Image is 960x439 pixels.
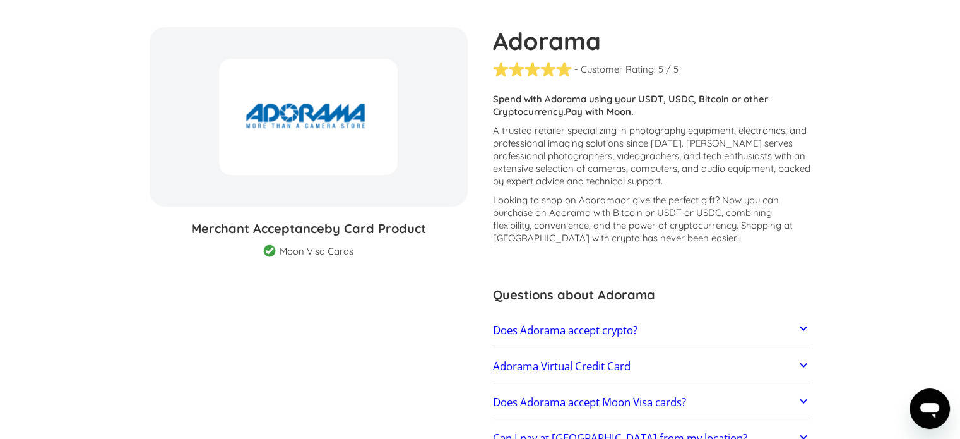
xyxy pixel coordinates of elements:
[910,388,950,429] iframe: Button to launch messaging window
[280,245,353,258] div: Moon Visa Cards
[493,124,811,188] p: A trusted retailer specializing in photography equipment, electronics, and professional imaging s...
[493,27,811,55] h1: Adorama
[493,194,811,244] p: Looking to shop on Adorama ? Now you can purchase on Adorama with Bitcoin or USDT or USDC, combin...
[493,93,811,118] p: Spend with Adorama using your USDT, USDC, Bitcoin or other Cryptocurrency.
[666,63,679,76] div: / 5
[493,389,811,416] a: Does Adorama accept Moon Visa cards?
[324,220,426,236] span: by Card Product
[493,353,811,380] a: Adorama Virtual Credit Card
[493,317,811,344] a: Does Adorama accept crypto?
[493,324,637,337] h2: Does Adorama accept crypto?
[566,105,634,117] strong: Pay with Moon.
[493,360,631,373] h2: Adorama Virtual Credit Card
[493,286,811,304] h3: Questions about Adorama
[493,396,686,409] h2: Does Adorama accept Moon Visa cards?
[574,63,656,76] div: - Customer Rating:
[620,194,715,206] span: or give the perfect gift
[150,219,468,238] h3: Merchant Acceptance
[658,63,663,76] div: 5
